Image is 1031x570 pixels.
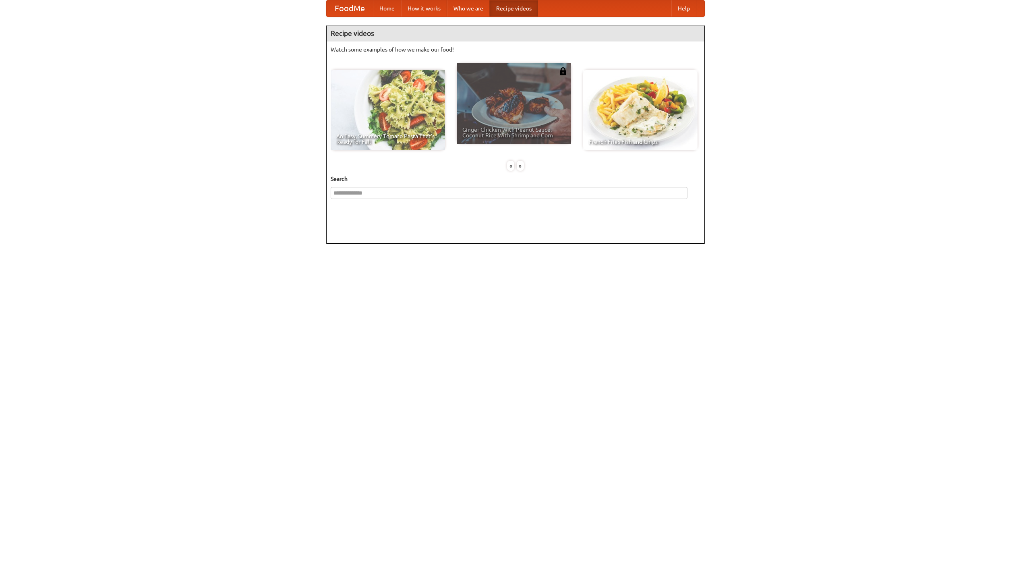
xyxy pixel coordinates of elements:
[589,139,692,145] span: French Fries Fish and Chips
[336,133,439,145] span: An Easy, Summery Tomato Pasta That's Ready for Fall
[671,0,696,17] a: Help
[401,0,447,17] a: How it works
[559,67,567,75] img: 483408.png
[331,70,445,150] a: An Easy, Summery Tomato Pasta That's Ready for Fall
[331,175,700,183] h5: Search
[507,161,514,171] div: «
[490,0,538,17] a: Recipe videos
[331,46,700,54] p: Watch some examples of how we make our food!
[447,0,490,17] a: Who we are
[517,161,524,171] div: »
[327,25,704,41] h4: Recipe videos
[373,0,401,17] a: Home
[327,0,373,17] a: FoodMe
[583,70,698,150] a: French Fries Fish and Chips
